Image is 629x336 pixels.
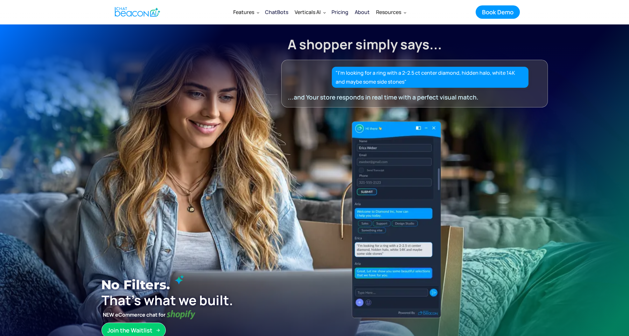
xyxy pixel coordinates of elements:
strong: That’s what we built. [101,291,233,309]
div: Resources [376,8,401,17]
img: Dropdown [404,11,406,14]
img: Arrow [156,328,160,332]
div: Join the Waitlist [107,326,152,334]
img: ChatBeacon New UI Experience [150,119,443,322]
div: About [355,8,370,17]
img: Dropdown [323,11,326,14]
div: Verticals AI [291,4,328,20]
div: Verticals AI [295,8,321,17]
a: Pricing [328,4,352,20]
img: Dropdown [257,11,259,14]
div: ...and Your store responds in real time with a perfect visual match. [288,93,527,102]
div: "I’m looking for a ring with a 2-2.5 ct center diamond, hidden halo, white 14K and maybe some sid... [336,68,525,86]
a: ChatBots [262,4,291,20]
div: Pricing [332,8,348,17]
a: About [352,4,373,20]
a: Book Demo [476,5,520,19]
div: Book Demo [482,8,514,16]
div: Features [230,4,262,20]
div: ChatBots [265,8,288,17]
strong: A shopper simply says... [288,35,442,53]
strong: NEW eCommerce chat for [101,310,167,319]
div: Features [233,8,254,17]
h1: No filters. [101,275,297,295]
a: home [109,4,164,20]
div: Resources [373,4,409,20]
